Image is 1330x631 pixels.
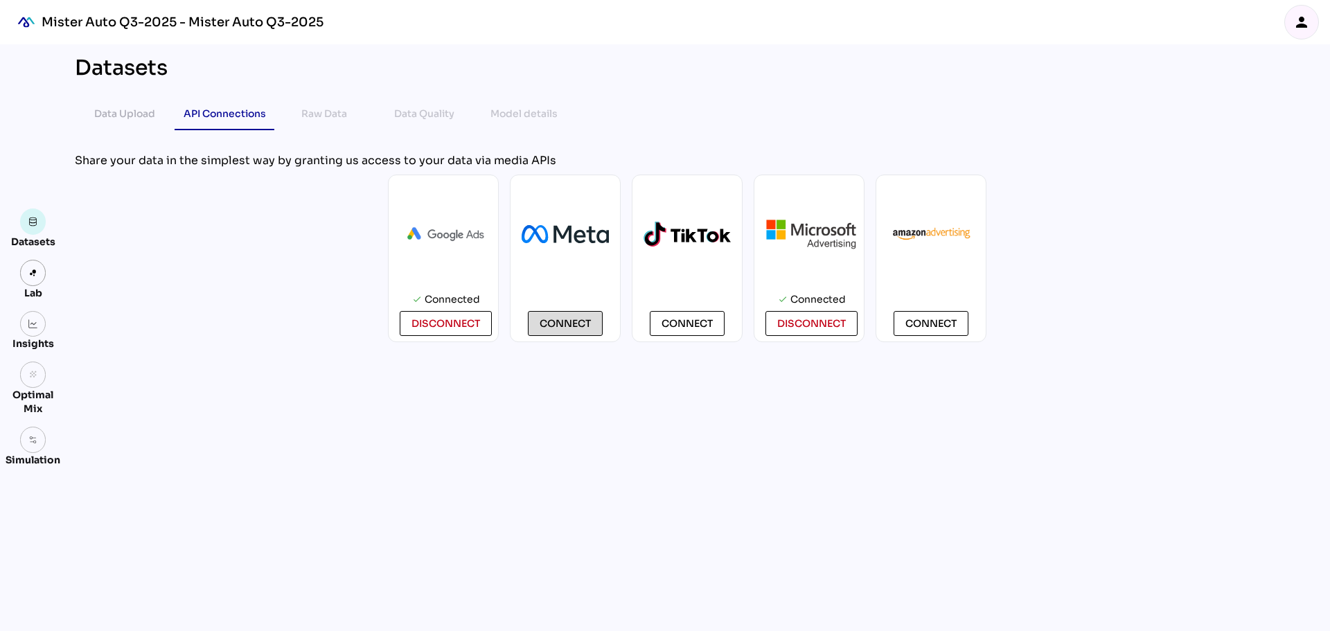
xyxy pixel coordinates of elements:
img: graph.svg [28,319,38,329]
span: disconnect [411,315,480,332]
button: disconnect [765,311,858,336]
div: Raw Data [301,105,347,122]
img: AmazonAdvertising.webp [887,226,975,243]
img: Meta_Platforms.svg [522,225,609,242]
div: Lab [18,286,48,300]
span: Connect [662,315,713,332]
button: Connect [528,311,603,336]
div: API Connections [184,105,266,122]
div: Datasets [11,235,55,249]
div: Optimal Mix [6,388,60,416]
img: microsoft.png [765,218,858,250]
div: Data Quality [394,105,454,122]
img: settings.svg [28,435,38,445]
i: check [412,294,422,304]
img: Ads_logo_horizontal.png [400,220,492,249]
div: Share your data in the simplest way by granting us access to your data via media APIs [75,152,1300,169]
button: Connect [894,311,968,336]
span: disconnect [777,315,846,332]
div: Connected [425,287,480,311]
img: logo-tiktok-2.svg [644,222,731,247]
div: Model details [490,105,558,122]
span: Connect [905,315,957,332]
div: Insights [12,337,54,350]
img: lab.svg [28,268,38,278]
div: Connected [790,287,846,311]
button: Connect [650,311,725,336]
i: person [1293,14,1310,30]
div: Datasets [75,55,168,80]
span: Connect [540,315,591,332]
div: Simulation [6,453,60,467]
div: mediaROI [11,7,42,37]
img: data.svg [28,217,38,226]
i: grain [28,370,38,380]
div: Mister Auto Q3-2025 - Mister Auto Q3-2025 [42,14,323,30]
button: disconnect [400,311,492,336]
i: check [778,294,788,304]
div: Data Upload [94,105,155,122]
